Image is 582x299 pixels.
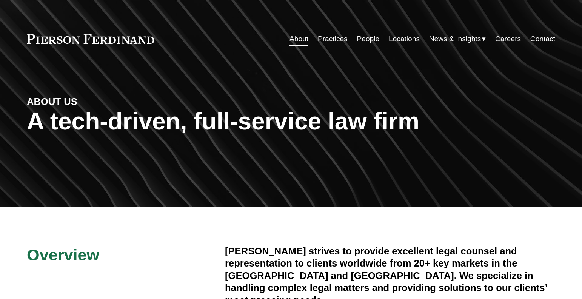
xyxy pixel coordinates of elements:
a: folder dropdown [429,32,486,46]
a: Practices [318,32,348,46]
a: Careers [495,32,521,46]
span: Overview [27,246,99,264]
span: News & Insights [429,32,481,46]
h1: A tech-driven, full-service law firm [27,108,555,135]
a: Locations [389,32,420,46]
a: People [357,32,379,46]
a: Contact [530,32,555,46]
strong: ABOUT US [27,96,77,107]
a: About [289,32,308,46]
